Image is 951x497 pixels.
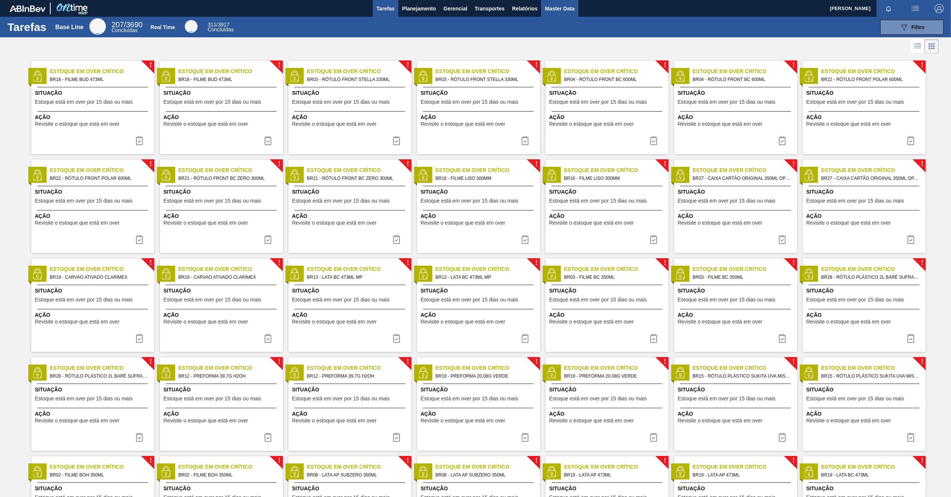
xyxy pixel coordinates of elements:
[436,174,534,182] span: BR16 - FILME LISO 300MM
[535,161,537,167] span: !
[821,265,926,273] span: Estoque em Over Crítico
[130,331,148,346] div: Completar tarefa: 30084043
[292,198,390,204] span: Estoque está em over por 15 dias ou mais
[693,174,791,182] span: BR27 - CAIXA CARTÃO ORIGINAL 350ML OPEN CORNER
[50,68,154,75] span: Estoque em Over Crítico
[674,71,686,82] img: status
[259,232,277,247] div: Completar tarefa: 30084040
[292,188,410,196] span: Situação
[164,297,261,303] span: Estoque está em over por 15 dias ou mais
[292,121,377,127] span: Revisite o estoque que está em over
[164,396,261,401] span: Estoque está em over por 15 dias ou mais
[693,68,797,75] span: Estoque em Over Crítico
[564,75,663,84] span: BR04 - RÓTULO FRONT BC 600ML
[902,331,920,346] div: Completar tarefa: 30084046
[535,260,537,266] span: !
[50,364,154,372] span: Estoque em Over Crítico
[674,367,686,378] img: status
[135,235,144,244] img: icon-task complete
[32,71,43,82] img: status
[289,367,300,378] img: status
[935,4,944,13] img: Logout
[149,62,152,68] span: !
[564,273,663,281] span: BR03 - FILME BC 350ML
[773,232,791,247] button: icon-task complete
[292,311,410,319] span: Ação
[693,265,797,273] span: Estoque em Over Crítico
[421,113,538,121] span: Ação
[392,334,401,343] img: icon-task complete
[292,410,410,418] span: Ação
[674,268,686,279] img: status
[521,235,530,244] img: icon-task complete
[135,136,144,145] img: icon-task complete
[50,166,154,174] span: Estoque em Over Crítico
[402,4,436,13] span: Planejamento
[292,396,390,401] span: Estoque está em over por 15 dias ou mais
[407,62,409,68] span: !
[821,68,926,75] span: Estoque em Over Crítico
[307,364,411,372] span: Estoque em Over Crítico
[32,367,43,378] img: status
[421,396,518,401] span: Estoque está em over por 15 dias ou mais
[902,232,920,247] button: icon-task complete
[803,71,814,82] img: status
[289,268,300,279] img: status
[164,89,281,97] span: Situação
[278,359,280,365] span: !
[164,287,281,295] span: Situação
[421,386,538,394] span: Situação
[792,62,794,68] span: !
[421,287,538,295] span: Situação
[546,268,557,279] img: status
[645,331,663,346] button: icon-task complete
[664,62,666,68] span: !
[160,71,171,82] img: status
[516,232,534,247] div: Completar tarefa: 30084041
[549,220,634,226] span: Revisite o estoque que está em over
[388,331,405,346] div: Completar tarefa: 30084044
[806,212,924,220] span: Ação
[806,418,891,423] span: Revisite o estoque que está em over
[164,99,261,105] span: Estoque está em over por 15 dias ou mais
[35,99,133,105] span: Estoque está em over por 15 dias ou mais
[35,188,152,196] span: Situação
[678,121,762,127] span: Revisite o estoque que está em over
[806,386,924,394] span: Situação
[178,166,283,174] span: Estoque em Over Crítico
[549,121,634,127] span: Revisite o estoque que está em over
[664,260,666,266] span: !
[778,334,787,343] img: icon-task complete
[693,273,791,281] span: BR03 - FILME BC 350ML
[35,121,120,127] span: Revisite o estoque que está em over
[512,4,537,13] span: Relatórios
[436,75,534,84] span: BR03 - RÓTULO FRONT STELLA 330ML
[773,331,791,346] div: Completar tarefa: 30084045
[773,133,791,148] button: icon-task complete
[436,68,540,75] span: Estoque em Over Crítico
[693,166,797,174] span: Estoque em Over Crítico
[821,166,926,174] span: Estoque em Over Crítico
[164,121,248,127] span: Revisite o estoque que está em over
[876,3,900,14] button: Notificações
[516,232,534,247] button: icon-task complete
[475,4,505,13] span: Transportes
[149,359,152,365] span: !
[292,89,410,97] span: Situação
[259,331,277,346] div: Completar tarefa: 30084043
[178,273,277,281] span: BR19 - CARVAO ATIVADO CLARIMEX
[549,410,667,418] span: Ação
[292,287,410,295] span: Situação
[392,136,401,145] img: icon-task complete
[921,359,923,365] span: !
[549,287,667,295] span: Situação
[516,331,534,346] button: icon-task complete
[35,396,133,401] span: Estoque está em over por 15 dias ou mais
[388,133,405,148] button: icon-task complete
[307,372,405,380] span: BR12 - PREFORMA 39,7G H2OH
[645,133,663,148] div: Completar tarefa: 30084038
[178,68,283,75] span: Estoque em Over Crítico
[436,265,540,273] span: Estoque em Over Crítico
[160,367,171,378] img: status
[549,188,667,196] span: Situação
